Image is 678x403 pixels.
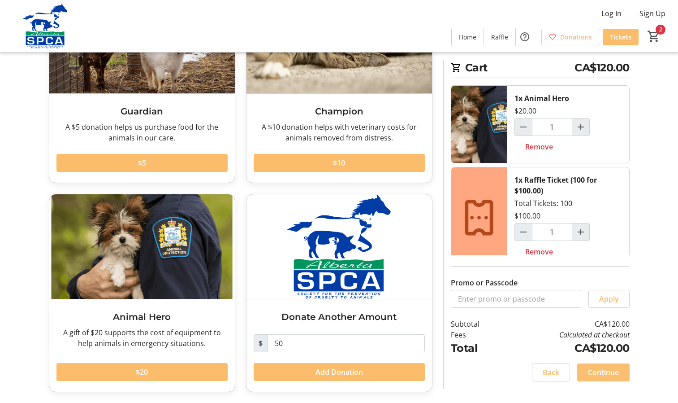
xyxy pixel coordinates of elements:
[56,327,228,349] div: A gift of $20 supports the cost of equipment to help animals in emergency situations.
[543,367,559,378] span: Back
[452,29,484,45] a: Home
[577,364,630,381] button: Continue
[516,28,534,46] button: Help
[254,363,425,381] button: Add Donation
[254,334,268,352] span: $
[639,8,665,19] span: Sign Up
[515,223,532,241] button: Decrement by one
[333,158,345,168] span: $10
[574,60,630,76] span: CA$120.00
[56,154,228,172] button: $5
[459,32,476,42] span: Home
[5,4,85,48] img: Alberta SPCA's Logo
[491,32,508,42] span: Raffle
[514,210,540,221] div: $100.00
[532,223,572,241] input: Raffle Ticket (100 for $100.00) Quantity
[56,363,228,381] button: $20
[315,367,363,377] span: Add Donation
[514,93,569,104] div: 1x Animal Hero
[502,340,629,356] td: CA$120.00
[484,29,515,45] a: Raffle
[514,105,536,116] div: $20.00
[532,364,570,381] button: Back
[599,293,619,304] span: Apply
[254,310,425,324] h3: Donate Another Amount
[572,118,589,136] button: Increment by one
[560,32,592,42] span: Donations
[525,141,553,152] span: Remove
[646,28,662,44] button: Cart
[541,29,599,45] a: Donations
[514,138,564,156] button: Remove
[588,290,630,308] button: Apply
[603,29,639,45] a: Tickets
[56,122,228,143] div: A $5 donation helps us purchase food for the animals in our care.
[594,6,629,21] button: Log In
[502,319,629,329] td: CA$120.00
[572,223,589,241] button: Increment by one
[502,329,629,340] td: Calculated at checkout
[451,290,581,308] input: Enter promo or passcode
[515,118,532,136] button: Decrement by one
[451,340,503,356] td: Total
[254,154,425,172] button: $10
[268,334,425,352] input: Donation Amount
[138,158,146,168] span: $5
[246,194,432,299] img: Donate Another Amount
[514,175,622,196] div: 1x Raffle Ticket (100 for $100.00)
[49,194,235,299] img: Animal Hero
[254,122,425,143] div: A $10 donation helps with veterinary costs for animals removed from distress.
[525,246,553,257] span: Remove
[451,60,630,78] h2: Cart
[451,86,507,163] img: Animal Hero
[507,167,629,268] div: Total Tickets: 100
[56,105,228,118] h3: Guardian
[451,329,503,340] td: Fees
[588,367,619,378] span: Continue
[56,310,228,324] h3: Animal Hero
[610,32,631,42] span: Tickets
[254,105,425,118] h3: Champion
[601,8,622,19] span: Log In
[632,6,673,21] button: Sign Up
[451,277,518,288] label: Promo or Passcode
[514,243,564,261] button: Remove
[451,319,503,329] td: Subtotal
[136,367,148,377] span: $20
[532,118,572,136] input: Animal Hero Quantity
